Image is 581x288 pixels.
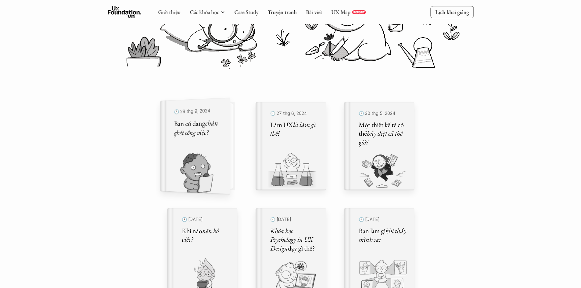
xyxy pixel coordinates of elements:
em: là làm gì thế? [270,120,317,138]
em: chán ghét công việc? [174,118,219,137]
em: hủy diệt cả thế giới [359,129,403,147]
p: Lịch khai giảng [435,9,469,16]
p: 🕙 29 thg 9, 2024 [174,106,222,116]
a: 🕙 27 thg 6, 2024Làm UXlà làm gì thế? [256,102,326,190]
a: Các khóa học [190,9,219,16]
p: REPORT [353,10,364,14]
h5: Bạn có đang [174,118,222,138]
h5: Một thiết kế tệ có thể [359,121,407,147]
p: 🕙 30 thg 5, 2024 [359,109,407,118]
h5: dạy gì thế? [270,227,318,253]
p: 🕙 [DATE] [270,215,318,224]
a: Lịch khai giảng [430,6,474,18]
h5: Khi nào [182,227,230,244]
a: Giới thiệu [158,9,181,16]
em: khi thấy mình sai [359,226,407,244]
a: 🕙 29 thg 9, 2024Bạn có đangchán ghét công việc? [167,102,237,190]
a: Truyện tranh [267,9,297,16]
p: 🕙 27 thg 6, 2024 [270,109,318,118]
a: 🕙 30 thg 5, 2024Một thiết kế tệ có thểhủy diệt cả thế giới [344,102,414,190]
a: Bài viết [306,9,322,16]
p: 🕙 [DATE] [359,215,407,224]
p: 🕙 [DATE] [182,215,230,224]
h5: Làm UX [270,121,318,138]
a: REPORT [352,10,366,14]
em: nên bỏ việc? [182,226,220,244]
em: Khóa học Psychology in UX Design [270,226,314,253]
a: UX Map [331,9,350,16]
h5: Bạn làm gì [359,227,407,244]
a: Case Study [234,9,258,16]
